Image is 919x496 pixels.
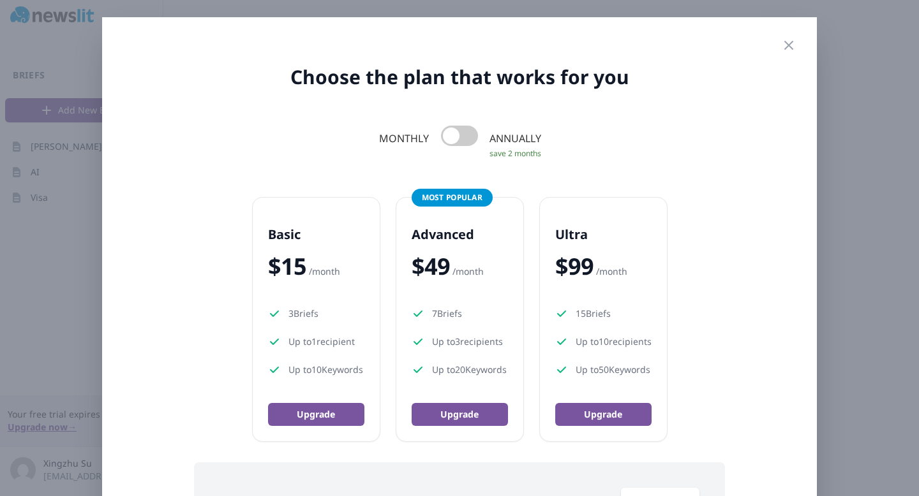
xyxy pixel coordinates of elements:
h3: Advanced [412,226,508,244]
div: MONTHLY [377,131,431,146]
h3: Basic [268,226,364,244]
span: $ 49 [412,254,450,279]
span: $ 99 [555,254,594,279]
h3: Ultra [555,226,652,244]
span: Up to 10 recipient s [576,335,652,348]
button: Upgrade [268,403,364,426]
p: Most popular [412,189,493,207]
button: Upgrade [555,403,652,426]
div: ANNUALLY [488,131,542,161]
span: /month [309,265,340,278]
span: 15 Briefs [576,307,611,320]
span: /month [452,265,484,278]
span: Up to 50 Keywords [576,363,650,376]
span: Up to 3 recipient s [432,335,503,348]
h2: Choose the plan that works for you [123,66,796,89]
span: 7 Briefs [432,307,462,320]
div: save 2 months [488,146,542,161]
span: /month [596,265,627,278]
span: Up to 10 Keywords [288,363,363,376]
span: Up to 1 recipient [288,335,355,348]
span: $ 15 [268,254,306,279]
span: 3 Briefs [288,307,318,320]
button: Upgrade [412,403,508,426]
span: Up to 20 Keywords [432,363,507,376]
